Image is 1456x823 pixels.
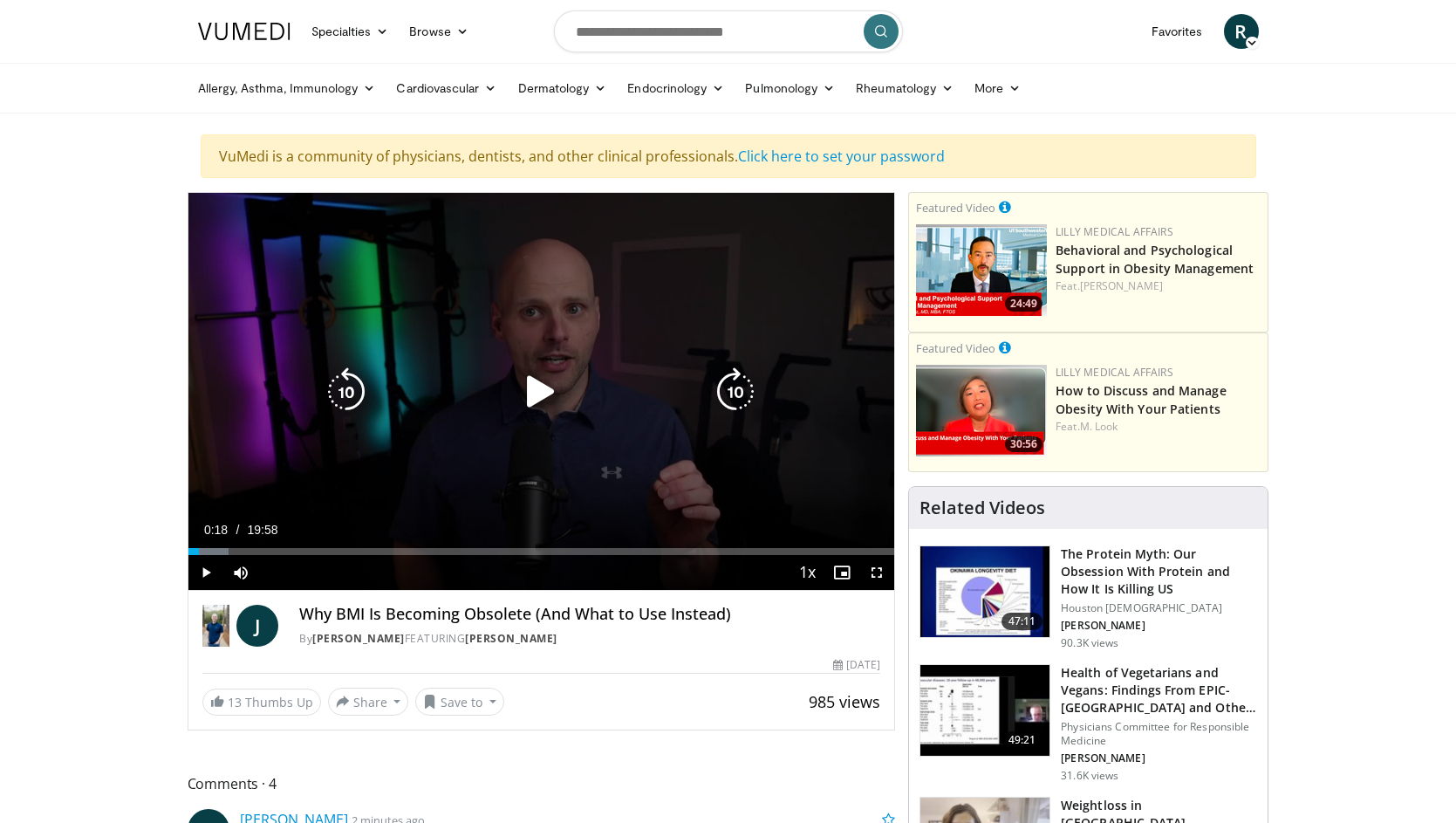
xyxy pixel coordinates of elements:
[845,71,964,106] a: Rheumatology
[465,631,557,646] a: [PERSON_NAME]
[236,605,278,647] a: J
[1080,419,1118,434] a: M. Look
[204,523,228,537] span: 0:18
[202,605,230,647] img: Dr. Jordan Rennicke
[1056,278,1261,294] div: Feat.
[236,523,240,537] span: /
[919,664,1257,783] a: 49:21 Health of Vegetarians and Vegans: Findings From EPIC-[GEOGRAPHIC_DATA] and Othe… Physicians...
[188,193,895,591] video-js: Video Player
[833,657,880,673] div: [DATE]
[415,688,504,716] button: Save to
[617,71,735,106] a: Endocrinology
[1061,636,1118,650] p: 90.3K views
[248,523,278,537] span: 19:58
[201,134,1256,178] div: VuMedi is a community of physicians, dentists, and other clinical professionals.
[1061,769,1118,783] p: 31.6K views
[508,71,618,106] a: Dermatology
[1056,242,1254,277] a: Behavioral and Psychological Support in Obesity Management
[188,555,223,590] button: Play
[1001,731,1043,749] span: 49:21
[1141,14,1213,49] a: Favorites
[1061,664,1257,717] h3: Health of Vegetarians and Vegans: Findings From EPIC-[GEOGRAPHIC_DATA] and Othe…
[299,605,880,624] h4: Why BMI Is Becoming Obsolete (And What to Use Instead)
[202,689,321,716] a: 13 Thumbs Up
[916,200,995,216] small: Featured Video
[1005,436,1042,452] span: 30:56
[1061,601,1257,615] p: Houston [DEMOGRAPHIC_DATA]
[790,555,824,590] button: Playback Rate
[188,71,386,106] a: Allergy, Asthma, Immunology
[1005,296,1042,312] span: 24:49
[964,71,1031,106] a: More
[738,147,945,166] a: Click here to set your password
[228,694,242,710] span: 13
[1224,14,1259,49] a: R
[916,340,995,356] small: Featured Video
[1056,365,1173,380] a: Lilly Medical Affairs
[188,772,896,795] span: Comments 4
[1056,224,1173,239] a: Lilly Medical Affairs
[1001,613,1043,630] span: 47:11
[1061,720,1257,748] p: Physicians Committee for Responsible Medicine
[399,14,479,49] a: Browse
[386,71,507,106] a: Cardiovascular
[916,365,1047,456] a: 30:56
[1080,278,1163,293] a: [PERSON_NAME]
[920,546,1049,637] img: b7b8b05e-5021-418b-a89a-60a270e7cf82.150x105_q85_crop-smart_upscale.jpg
[188,548,895,555] div: Progress Bar
[859,555,894,590] button: Fullscreen
[919,545,1257,650] a: 47:11 The Protein Myth: Our Obsession With Protein and How It Is Killing US Houston [DEMOGRAPHIC_...
[1061,545,1257,598] h3: The Protein Myth: Our Obsession With Protein and How It Is Killing US
[299,631,880,647] div: By FEATURING
[916,365,1047,456] img: c98a6a29-1ea0-4bd5-8cf5-4d1e188984a7.png.150x105_q85_crop-smart_upscale.png
[1056,382,1227,417] a: How to Discuss and Manage Obesity With Your Patients
[301,14,400,49] a: Specialties
[223,555,258,590] button: Mute
[916,224,1047,316] img: ba3304f6-7838-4e41-9c0f-2e31ebde6754.png.150x105_q85_crop-smart_upscale.png
[735,71,845,106] a: Pulmonology
[824,555,859,590] button: Enable picture-in-picture mode
[916,224,1047,316] a: 24:49
[1056,419,1261,435] div: Feat.
[554,10,903,52] input: Search topics, interventions
[1061,619,1257,633] p: [PERSON_NAME]
[1061,751,1257,765] p: [PERSON_NAME]
[919,497,1045,518] h4: Related Videos
[920,665,1049,756] img: 606f2b51-b844-428b-aa21-8c0c72d5a896.150x105_q85_crop-smart_upscale.jpg
[328,688,409,716] button: Share
[312,631,405,646] a: [PERSON_NAME]
[198,23,291,40] img: VuMedi Logo
[809,691,880,712] span: 985 views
